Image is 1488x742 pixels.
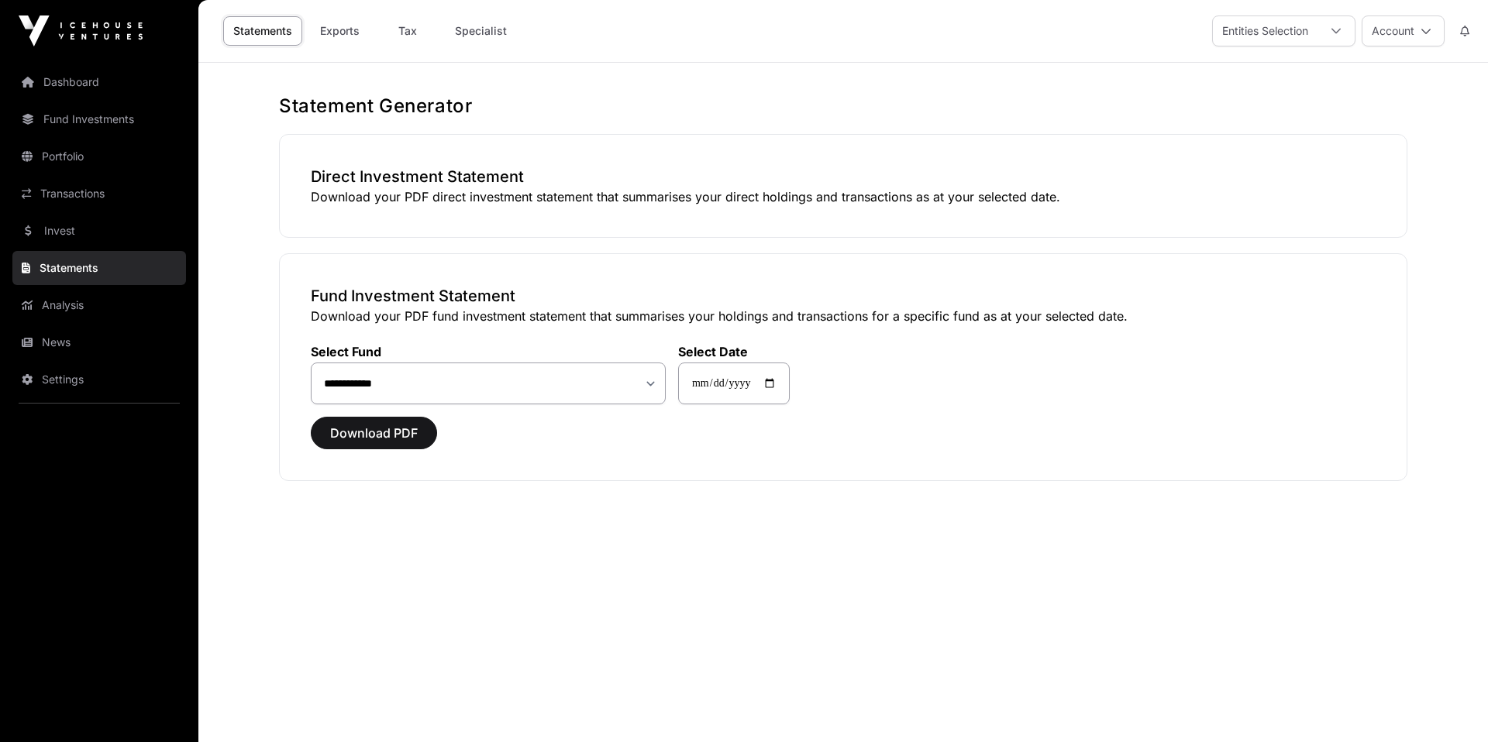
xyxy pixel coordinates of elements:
[311,432,437,448] a: Download PDF
[377,16,439,46] a: Tax
[311,285,1376,307] h3: Fund Investment Statement
[445,16,517,46] a: Specialist
[12,65,186,99] a: Dashboard
[1213,16,1317,46] div: Entities Selection
[311,166,1376,187] h3: Direct Investment Statement
[311,417,437,449] button: Download PDF
[12,362,186,397] a: Settings
[12,251,186,285] a: Statements
[12,288,186,322] a: Analysis
[308,16,370,46] a: Exports
[311,187,1376,206] p: Download your PDF direct investment statement that summarises your direct holdings and transactio...
[311,344,666,359] label: Select Fund
[12,102,186,136] a: Fund Investments
[1362,15,1445,46] button: Account
[311,307,1376,325] p: Download your PDF fund investment statement that summarises your holdings and transactions for a ...
[12,177,186,211] a: Transactions
[19,15,143,46] img: Icehouse Ventures Logo
[12,139,186,173] a: Portfolio
[1410,668,1488,742] iframe: Chat Widget
[223,16,302,46] a: Statements
[12,214,186,248] a: Invest
[12,325,186,359] a: News
[279,94,1407,119] h1: Statement Generator
[678,344,790,359] label: Select Date
[330,424,418,442] span: Download PDF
